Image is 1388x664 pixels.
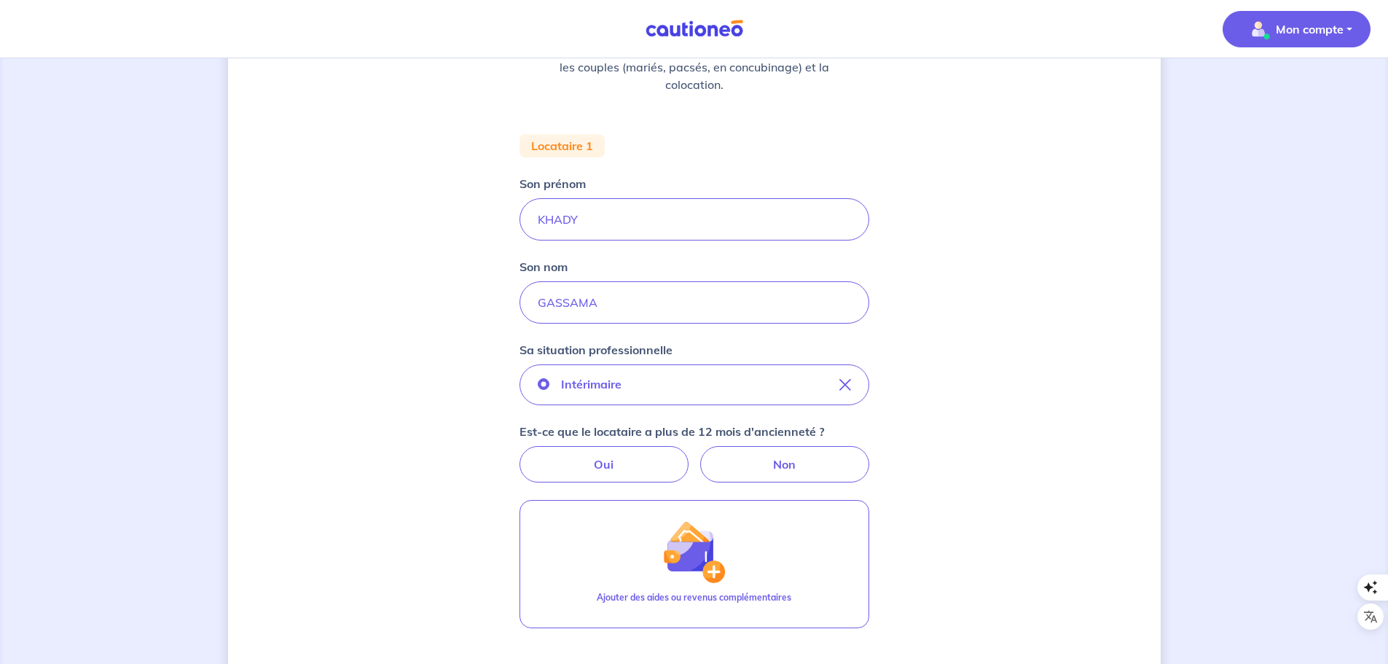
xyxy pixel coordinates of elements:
[597,591,791,604] p: Ajouter des aides ou revenus complémentaires
[519,424,824,439] strong: Est-ce que le locataire a plus de 12 mois d'ancienneté ?
[662,520,725,583] img: illu_wallet.svg
[519,198,869,241] input: John
[519,175,586,192] p: Son prénom
[554,41,834,93] p: 💡 Pour info : nous acceptons les personnes seules, les couples (mariés, pacsés, en concubinage) e...
[1223,11,1371,47] button: illu_account_valid_menu.svgMon compte
[519,258,568,276] p: Son nom
[700,446,869,483] label: Non
[519,500,869,628] button: illu_wallet.svgAjouter des aides ou revenus complémentaires
[640,20,749,38] img: Cautioneo
[519,341,673,359] p: Sa situation professionnelle
[519,134,605,157] div: Locataire 1
[561,375,622,393] p: Intérimaire
[519,364,869,405] button: Intérimaire
[519,446,689,483] label: Oui
[1247,17,1270,41] img: illu_account_valid_menu.svg
[519,281,869,324] input: Doe
[1276,20,1344,38] p: Mon compte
